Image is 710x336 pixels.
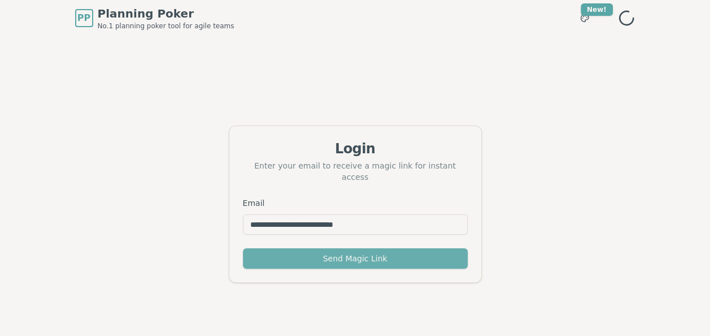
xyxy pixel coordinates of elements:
[98,6,234,21] span: Planning Poker
[98,21,234,31] span: No.1 planning poker tool for agile teams
[243,248,468,269] button: Send Magic Link
[243,140,468,158] div: Login
[77,11,90,25] span: PP
[243,160,468,183] div: Enter your email to receive a magic link for instant access
[243,199,265,208] label: Email
[574,8,595,28] button: New!
[581,3,613,16] div: New!
[75,6,234,31] a: PPPlanning PokerNo.1 planning poker tool for agile teams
